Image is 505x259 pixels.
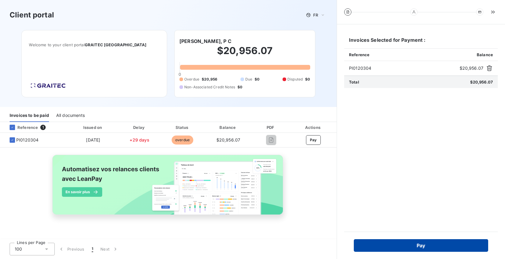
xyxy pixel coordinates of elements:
span: 0 [179,72,181,77]
span: 1 [92,246,93,252]
span: $0 [255,77,259,82]
img: banner [47,151,290,225]
span: $20,956.07 [216,137,240,142]
h3: Client portal [10,10,54,20]
span: Non-Associated Credit Notes [184,84,235,90]
span: PI0120304 [16,137,38,143]
span: $20,956.07 [460,65,484,71]
img: Company logo [29,81,67,90]
span: FR [313,13,318,17]
span: Overdue [184,77,199,82]
span: Disputed [287,77,303,82]
div: Issued on [69,124,117,130]
button: Pay [354,239,488,252]
span: +29 days [130,137,149,142]
button: 1 [88,243,97,255]
div: All documents [56,109,85,122]
div: Status [162,124,203,130]
span: 100 [15,246,22,252]
h6: [PERSON_NAME], P C [179,38,231,45]
span: $0 [237,84,242,90]
span: Due [245,77,252,82]
h2: $20,956.07 [179,45,310,63]
div: Delay [120,124,159,130]
div: PDF [253,124,289,130]
h6: Invoices Selected for Payment : [344,36,498,48]
span: $20,956.07 [470,80,493,84]
span: $20,956 [202,77,217,82]
span: Welcome to your client portal [29,42,160,47]
div: Balance [206,124,251,130]
span: $0 [305,77,310,82]
div: Actions [291,124,335,130]
div: Invoices to be paid [10,109,49,122]
span: PI0120304 [349,65,457,71]
button: Previous [55,243,88,255]
span: overdue [172,136,193,145]
div: Reference [5,125,38,130]
button: Next [97,243,122,255]
span: Reference [349,52,369,57]
span: 1 [40,125,46,130]
span: GRAITEC [GEOGRAPHIC_DATA] [85,42,147,47]
span: [DATE] [86,137,100,142]
span: Balance [477,52,493,57]
button: Pay [306,135,321,145]
span: Total [349,80,359,84]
